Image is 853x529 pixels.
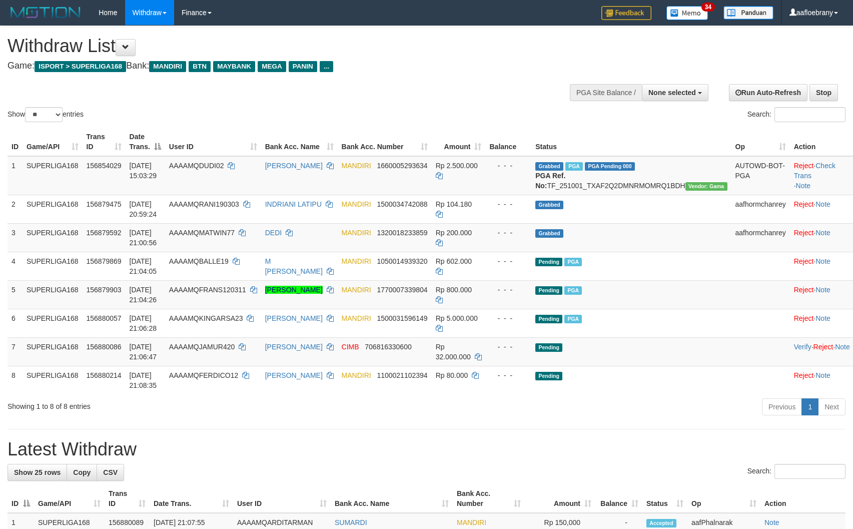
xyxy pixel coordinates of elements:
span: Rp 104.180 [436,200,472,208]
a: Check Trans [794,162,835,180]
span: AAAAMQMATWIN77 [169,229,235,237]
span: [DATE] 15:03:29 [130,162,157,180]
span: MANDIRI [342,257,371,265]
span: AAAAMQJAMUR420 [169,343,235,351]
span: CSV [103,468,118,476]
span: [DATE] 21:04:26 [130,286,157,304]
th: Trans ID: activate to sort column ascending [83,128,126,156]
a: [PERSON_NAME] [265,371,323,379]
img: Feedback.jpg [601,6,651,20]
h4: Game: Bank: [8,61,559,71]
span: Grabbed [535,162,563,171]
div: - - - [489,342,527,352]
th: Bank Acc. Number: activate to sort column ascending [338,128,432,156]
a: Stop [809,84,838,101]
th: ID: activate to sort column descending [8,484,34,513]
div: - - - [489,228,527,238]
label: Show entries [8,107,84,122]
a: Reject [794,286,814,294]
span: Copy 1500034742088 to clipboard [377,200,427,208]
th: Balance: activate to sort column ascending [595,484,642,513]
th: Bank Acc. Name: activate to sort column ascending [331,484,453,513]
a: SUMARDI [335,518,367,526]
a: Note [815,314,830,322]
a: Note [796,182,811,190]
span: 156879869 [87,257,122,265]
th: ID [8,128,23,156]
span: Copy 706816330600 to clipboard [365,343,411,351]
span: Rp 200.000 [436,229,472,237]
span: MAYBANK [213,61,255,72]
span: Copy 1500031596149 to clipboard [377,314,427,322]
span: Copy 1100021102394 to clipboard [377,371,427,379]
span: Grabbed [535,229,563,238]
span: Rp 32.000.000 [436,343,471,361]
span: MANDIRI [342,371,371,379]
td: SUPERLIGA168 [23,156,83,195]
span: MEGA [258,61,286,72]
span: AAAAMQKINGARSA23 [169,314,243,322]
span: AAAAMQFERDICO12 [169,371,238,379]
a: [PERSON_NAME] [265,162,323,170]
div: - - - [489,313,527,323]
span: Pending [535,372,562,380]
h1: Latest Withdraw [8,439,845,459]
th: Game/API: activate to sort column ascending [34,484,105,513]
td: AUTOWD-BOT-PGA [731,156,790,195]
span: MANDIRI [342,200,371,208]
input: Search: [774,464,845,479]
a: Reject [813,343,833,351]
span: MANDIRI [457,518,486,526]
a: Note [764,518,779,526]
a: M [PERSON_NAME] [265,257,323,275]
span: AAAAMQRANI190303 [169,200,239,208]
a: 1 [801,398,818,415]
a: Reject [794,229,814,237]
span: Show 25 rows [14,468,61,476]
th: Trans ID: activate to sort column ascending [105,484,150,513]
a: Previous [762,398,802,415]
a: DEDI [265,229,282,237]
span: AAAAMQDUDI02 [169,162,224,170]
div: - - - [489,161,527,171]
td: SUPERLIGA168 [23,366,83,394]
span: AAAAMQFRANS120311 [169,286,246,294]
td: aafhormchanrey [731,223,790,252]
span: ISPORT > SUPERLIGA168 [35,61,126,72]
th: Amount: activate to sort column ascending [432,128,486,156]
td: SUPERLIGA168 [23,252,83,280]
td: 8 [8,366,23,394]
span: [DATE] 21:08:35 [130,371,157,389]
a: Note [815,257,830,265]
div: - - - [489,285,527,295]
span: None selected [648,89,696,97]
th: User ID: activate to sort column ascending [233,484,331,513]
a: Next [818,398,845,415]
span: 156879592 [87,229,122,237]
select: Showentries [25,107,63,122]
th: Action [760,484,845,513]
td: SUPERLIGA168 [23,337,83,366]
a: Note [835,343,850,351]
span: Pending [535,343,562,352]
th: Date Trans.: activate to sort column descending [126,128,165,156]
a: Reject [794,371,814,379]
span: BTN [189,61,211,72]
a: Reject [794,162,814,170]
a: [PERSON_NAME] [265,314,323,322]
th: Balance [485,128,531,156]
span: Pending [535,286,562,295]
a: Reject [794,257,814,265]
span: MANDIRI [149,61,186,72]
span: Copy 1050014939320 to clipboard [377,257,427,265]
span: Rp 2.500.000 [436,162,478,170]
span: 156879903 [87,286,122,294]
div: - - - [489,199,527,209]
th: Date Trans.: activate to sort column ascending [150,484,233,513]
a: Run Auto-Refresh [729,84,807,101]
td: 6 [8,309,23,337]
span: CIMB [342,343,359,351]
a: CSV [97,464,124,481]
td: 1 [8,156,23,195]
span: Rp 602.000 [436,257,472,265]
